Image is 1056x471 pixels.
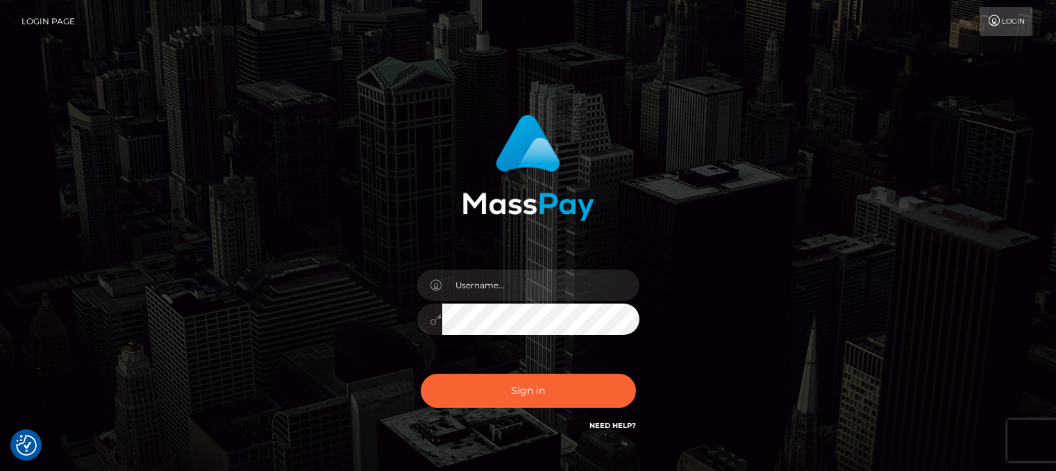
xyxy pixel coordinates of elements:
img: MassPay Login [462,115,594,221]
button: Sign in [421,374,636,408]
img: Revisit consent button [16,435,37,456]
a: Login [980,7,1032,36]
a: Login Page [22,7,75,36]
input: Username... [442,270,639,301]
button: Consent Preferences [16,435,37,456]
a: Need Help? [589,421,636,430]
